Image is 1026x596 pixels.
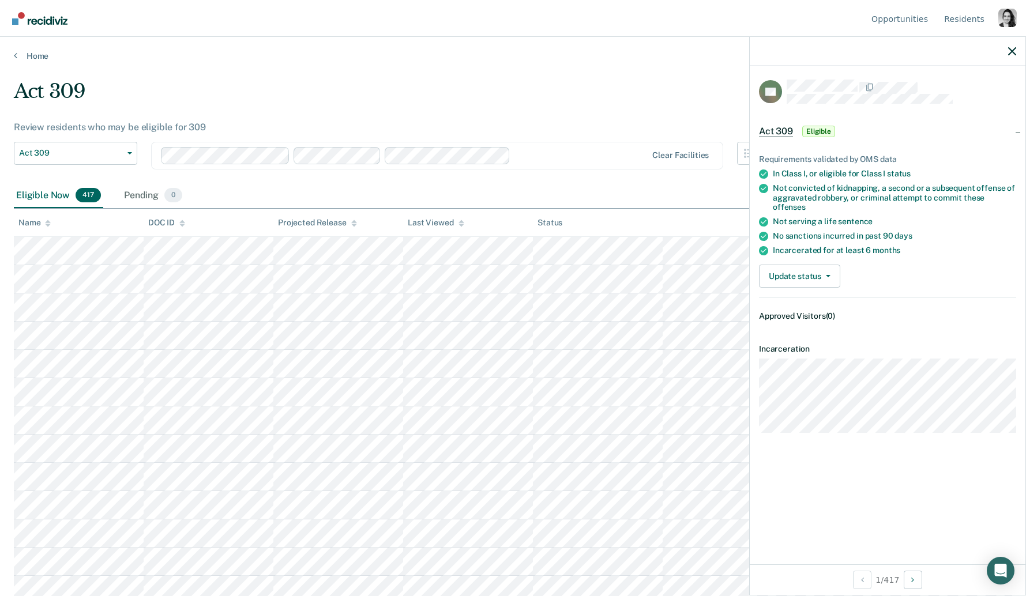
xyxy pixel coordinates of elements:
img: Recidiviz [12,12,67,25]
div: Review residents who may be eligible for 309 [14,122,783,133]
span: status [887,169,911,178]
dt: Approved Visitors (0) [759,307,835,326]
span: Act 309 [759,126,793,137]
span: 0 [164,188,182,203]
span: sentence [838,217,873,226]
div: Requirements validated by OMS data [759,154,1016,164]
div: Act 309 [14,80,783,112]
div: In Class I, or eligible for Class I [773,169,1016,179]
div: Not convicted of kidnapping, a second or a subsequent offense of aggravated robbery, or criminal ... [773,183,1016,212]
div: Act 309Eligible [750,113,1025,150]
div: Projected Release [278,218,357,228]
div: No sanctions incurred in past 90 [773,231,1016,241]
div: Pending [122,183,185,209]
dt: Incarceration [759,344,1016,354]
span: Eligible [802,126,835,137]
button: Next Opportunity [904,571,922,589]
div: Open Intercom Messenger [987,557,1014,584]
span: Act 309 [19,148,123,158]
span: months [873,246,900,255]
a: Home [14,51,1012,61]
span: 417 [76,188,101,203]
div: Name [18,218,51,228]
button: Profile dropdown button [998,9,1017,27]
button: Update status [759,265,840,288]
div: 1 / 417 [750,564,1025,595]
div: DOC ID [148,218,185,228]
span: offenses [773,202,806,212]
div: Eligible Now [14,183,103,209]
div: Status [538,218,562,228]
div: Not serving a life [773,217,1016,227]
div: Clear facilities [652,150,709,160]
div: Last Viewed [408,218,464,228]
span: days [895,231,912,240]
button: Previous Opportunity [853,571,871,589]
div: Incarcerated for at least 6 [773,246,1016,255]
